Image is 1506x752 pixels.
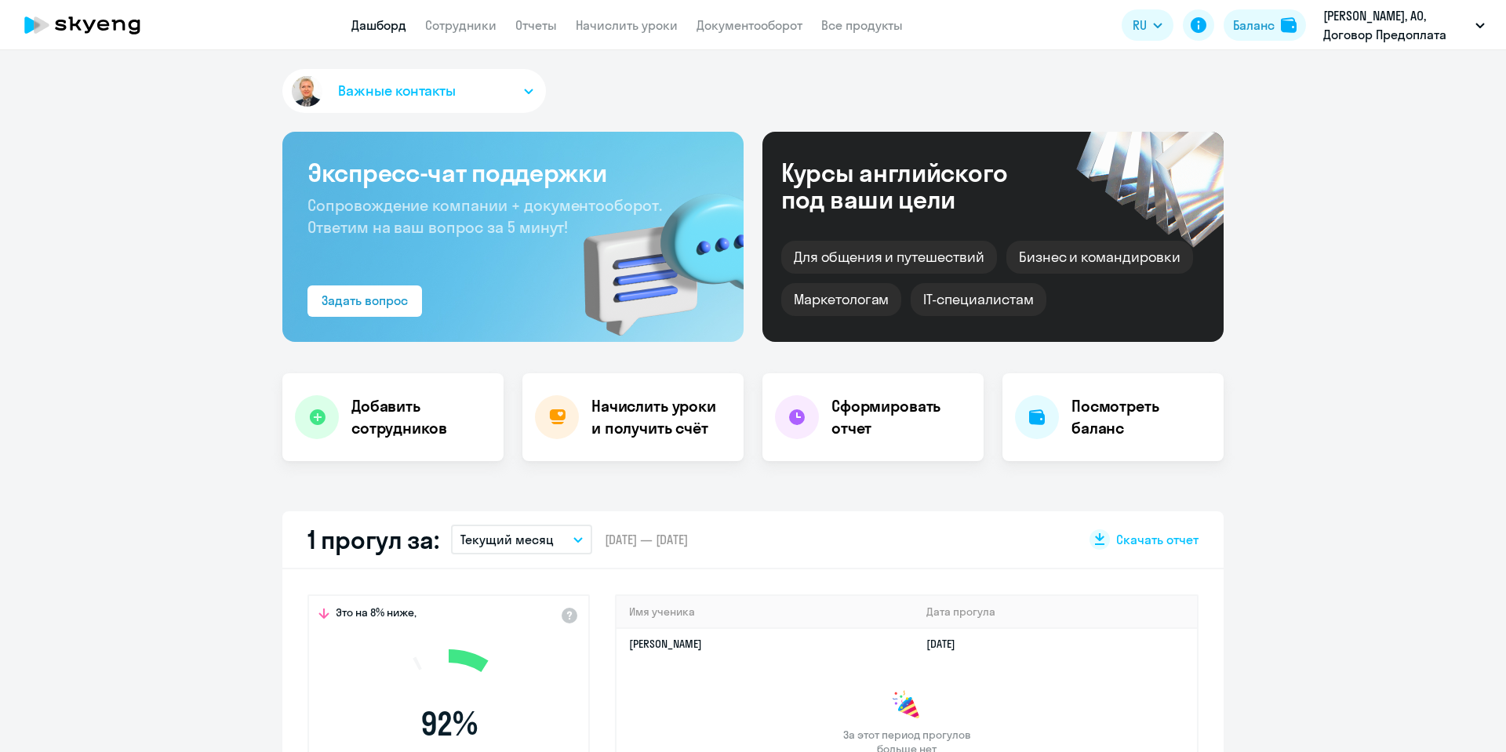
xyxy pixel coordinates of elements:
a: Сотрудники [425,17,497,33]
div: Маркетологам [781,283,901,316]
button: Текущий месяц [451,525,592,554]
a: Документооборот [697,17,802,33]
div: Для общения и путешествий [781,241,997,274]
div: Задать вопрос [322,291,408,310]
h4: Сформировать отчет [831,395,971,439]
span: Скачать отчет [1116,531,1199,548]
img: balance [1281,17,1297,33]
span: Это на 8% ниже, [336,605,417,624]
div: IT-специалистам [911,283,1046,316]
h4: Добавить сотрудников [351,395,491,439]
p: Текущий месяц [460,530,554,549]
div: Курсы английского под ваши цели [781,159,1049,213]
h2: 1 прогул за: [307,524,438,555]
a: [DATE] [926,637,968,651]
button: Балансbalance [1224,9,1306,41]
a: Все продукты [821,17,903,33]
h3: Экспресс-чат поддержки [307,157,718,188]
th: Имя ученика [617,596,914,628]
img: congrats [891,690,922,721]
a: [PERSON_NAME] [629,637,702,651]
p: [PERSON_NAME], АО, Договор Предоплата [1323,6,1469,44]
span: Сопровождение компании + документооборот. Ответим на ваш вопрос за 5 минут! [307,195,662,237]
span: Важные контакты [338,81,456,101]
img: avatar [289,73,326,110]
th: Дата прогула [914,596,1197,628]
a: Отчеты [515,17,557,33]
div: Баланс [1233,16,1275,35]
span: RU [1133,16,1147,35]
button: Важные контакты [282,69,546,113]
button: RU [1122,9,1173,41]
button: Задать вопрос [307,285,422,317]
span: [DATE] — [DATE] [605,531,688,548]
button: [PERSON_NAME], АО, Договор Предоплата [1315,6,1493,44]
span: 92 % [358,705,539,743]
a: Начислить уроки [576,17,678,33]
a: Дашборд [351,17,406,33]
div: Бизнес и командировки [1006,241,1193,274]
h4: Начислить уроки и получить счёт [591,395,728,439]
img: bg-img [561,165,744,342]
h4: Посмотреть баланс [1071,395,1211,439]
